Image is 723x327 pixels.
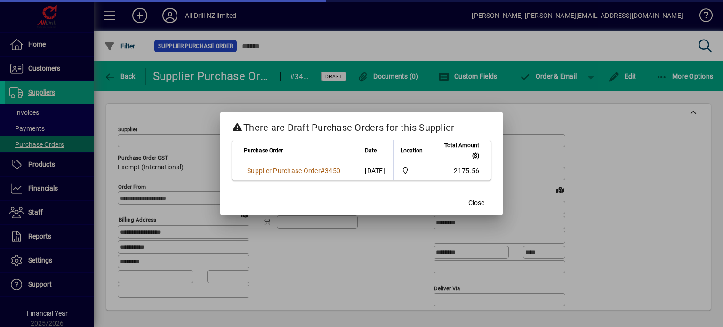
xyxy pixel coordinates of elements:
span: Total Amount ($) [436,140,479,161]
span: # [321,167,325,175]
span: Supplier Purchase Order [247,167,321,175]
span: Date [365,145,377,156]
h2: There are Draft Purchase Orders for this Supplier [220,112,503,139]
span: Location [401,145,423,156]
a: Supplier Purchase Order#3450 [244,166,344,176]
span: 3450 [325,167,340,175]
td: [DATE] [359,161,393,180]
span: Purchase Order [244,145,283,156]
td: 2175.56 [430,161,491,180]
span: All Drill NZ Limited [399,166,424,176]
button: Close [461,194,491,211]
span: Close [468,198,484,208]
